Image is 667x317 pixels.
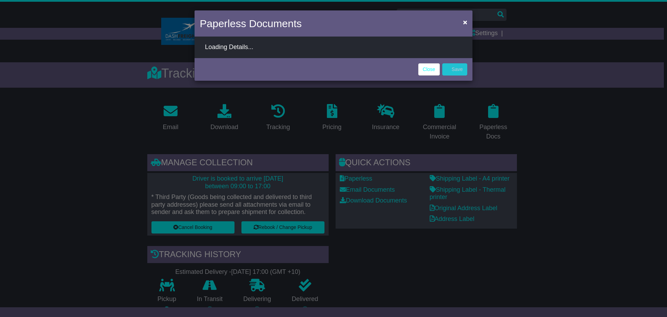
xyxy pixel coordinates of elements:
[463,18,467,26] span: ×
[442,63,467,76] button: Save
[200,16,302,31] h4: Paperless Documents
[205,43,462,51] div: Loading Details...
[460,15,471,29] button: Close
[418,63,440,76] a: Close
